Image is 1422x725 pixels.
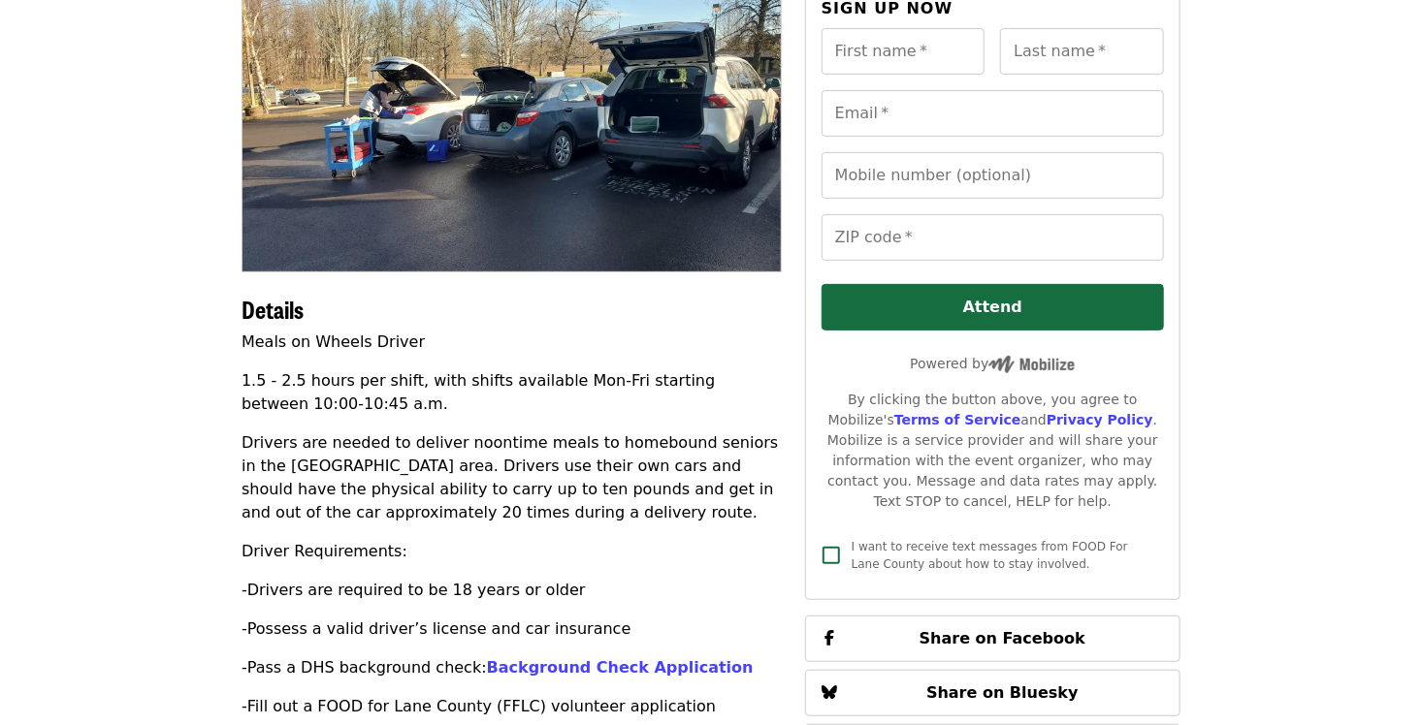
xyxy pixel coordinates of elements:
a: Privacy Policy [1047,412,1153,427]
p: 1.5 - 2.5 hours per shift, with shifts available Mon-Fri starting between 10:00-10:45 a.m. [242,369,782,416]
p: -Fill out a FOOD for Lane County (FFLC) volunteer application [242,695,782,718]
span: Powered by [910,356,1075,371]
button: Attend [822,284,1164,331]
img: Powered by Mobilize [988,356,1075,373]
span: Share on Bluesky [926,683,1079,702]
span: Details [242,292,304,326]
p: -Pass a DHS background check: [242,656,782,679]
button: Share on Facebook [805,615,1180,662]
a: Terms of Service [894,412,1021,427]
span: I want to receive text messages from FOOD For Lane County about how to stay involved. [852,540,1128,571]
input: Last name [1000,28,1164,75]
p: -Possess a valid driver’s license and car insurance [242,617,782,641]
div: By clicking the button above, you agree to Mobilize's and . Mobilize is a service provider and wi... [822,390,1164,512]
input: Email [822,90,1164,137]
button: Share on Bluesky [805,670,1180,716]
p: -Drivers are required to be 18 years or older [242,579,782,602]
a: Background Check Application [487,658,754,677]
p: Drivers are needed to deliver noontime meals to homebound seniors in the [GEOGRAPHIC_DATA] area. ... [242,431,782,524]
p: Meals on Wheels Driver [242,331,782,354]
input: ZIP code [822,214,1164,261]
span: Share on Facebook [920,629,1085,647]
input: Mobile number (optional) [822,152,1164,199]
input: First name [822,28,986,75]
p: Driver Requirements: [242,540,782,563]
